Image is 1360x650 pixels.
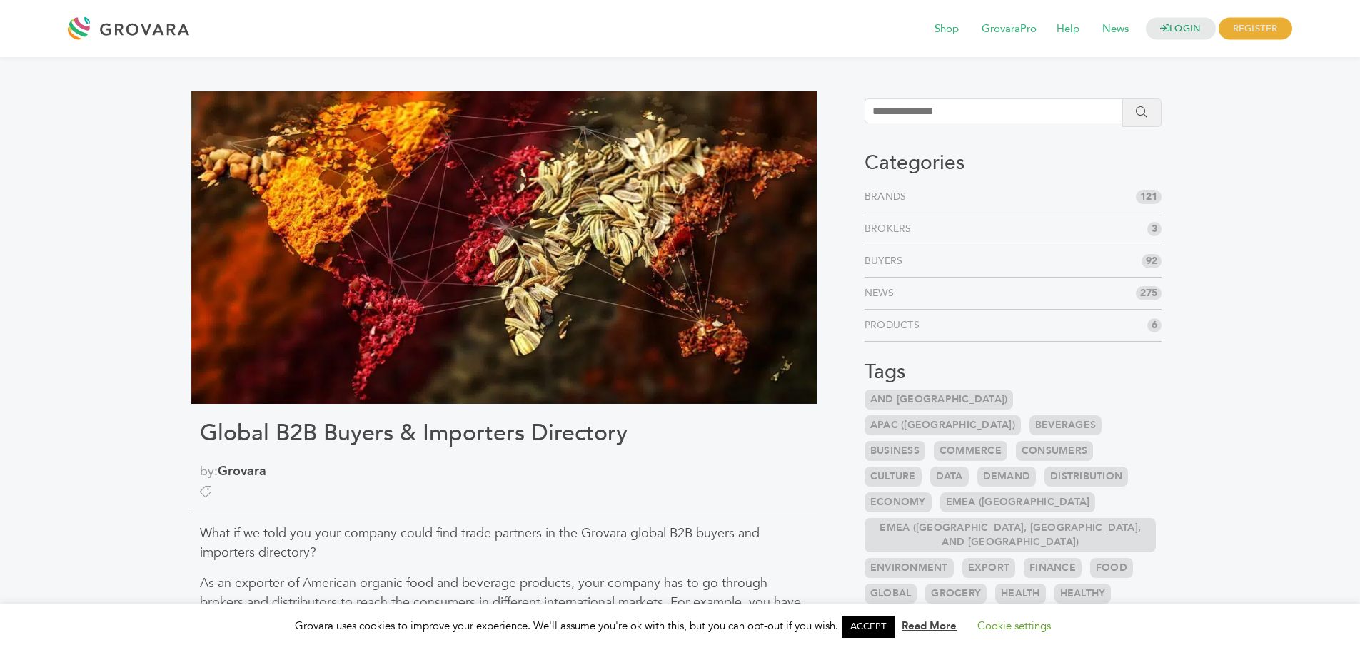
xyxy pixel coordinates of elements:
[1044,467,1128,487] a: Distribution
[1136,190,1162,204] span: 121
[865,558,954,578] a: Environment
[842,616,895,638] a: ACCEPT
[977,619,1051,633] a: Cookie settings
[1147,222,1162,236] span: 3
[200,524,808,562] p: What if we told you your company could find trade partners in the Grovara global B2B buyers and i...
[1016,441,1093,461] a: Consumers
[925,584,987,604] a: Grocery
[295,619,1065,633] span: Grovara uses cookies to improve your experience. We'll assume you're ok with this, but you can op...
[218,462,266,480] a: Grovara
[934,441,1007,461] a: Commerce
[1092,21,1139,37] a: News
[865,360,1162,385] h3: Tags
[930,467,969,487] a: Data
[925,16,969,43] span: Shop
[1024,558,1082,578] a: Finance
[1054,584,1112,604] a: Healthy
[1047,21,1089,37] a: Help
[865,390,1014,410] a: and [GEOGRAPHIC_DATA])
[1219,18,1292,40] span: REGISTER
[902,619,957,633] a: Read More
[865,584,917,604] a: Global
[1090,558,1133,578] a: Food
[977,467,1037,487] a: Demand
[1147,318,1162,332] span: 6
[865,318,925,332] a: Products
[200,420,808,447] h1: Global B2B Buyers & Importers Directory
[940,492,1096,512] a: EMEA ([GEOGRAPHIC_DATA]
[865,415,1021,435] a: APAC ([GEOGRAPHIC_DATA])
[925,21,969,37] a: Shop
[200,462,808,481] span: by:
[1136,286,1162,300] span: 275
[865,254,909,268] a: Buyers
[972,16,1047,43] span: GrovaraPro
[865,222,917,236] a: Brokers
[1092,16,1139,43] span: News
[1029,415,1102,435] a: Beverages
[865,467,922,487] a: Culture
[1047,16,1089,43] span: Help
[972,21,1047,37] a: GrovaraPro
[995,584,1046,604] a: Health
[1146,18,1216,40] a: LOGIN
[962,558,1016,578] a: Export
[865,151,1162,176] h3: Categories
[1142,254,1162,268] span: 92
[865,190,912,204] a: Brands
[865,518,1157,552] a: EMEA ([GEOGRAPHIC_DATA], [GEOGRAPHIC_DATA], and [GEOGRAPHIC_DATA])
[865,441,925,461] a: Business
[865,286,900,300] a: News
[865,492,932,512] a: Economy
